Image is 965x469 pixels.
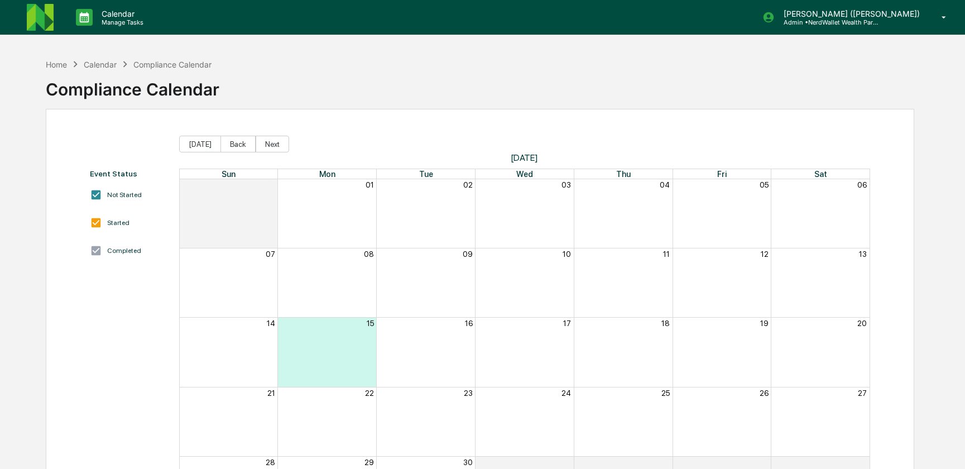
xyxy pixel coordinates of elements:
[465,319,473,328] button: 16
[267,319,275,328] button: 14
[561,389,571,398] button: 24
[463,180,473,189] button: 02
[858,389,867,398] button: 27
[364,458,374,467] button: 29
[775,18,878,26] p: Admin • NerdWallet Wealth Partners
[660,458,670,467] button: 02
[367,319,374,328] button: 15
[107,191,142,199] div: Not Started
[107,219,129,227] div: Started
[266,250,275,259] button: 07
[27,4,54,31] img: logo
[464,389,473,398] button: 23
[516,169,533,179] span: Wed
[760,319,769,328] button: 19
[365,389,374,398] button: 22
[616,169,631,179] span: Thu
[857,458,867,467] button: 04
[366,180,374,189] button: 01
[90,169,168,178] div: Event Status
[463,250,473,259] button: 09
[266,458,275,467] button: 28
[419,169,433,179] span: Tue
[107,247,141,255] div: Completed
[220,136,256,152] button: Back
[663,250,670,259] button: 11
[563,319,571,328] button: 17
[814,169,827,179] span: Sat
[222,169,236,179] span: Sun
[563,458,571,467] button: 01
[319,169,335,179] span: Mon
[463,458,473,467] button: 30
[561,180,571,189] button: 03
[179,152,871,163] span: [DATE]
[267,180,275,189] button: 31
[267,389,275,398] button: 21
[857,319,867,328] button: 20
[661,319,670,328] button: 18
[563,250,571,259] button: 10
[661,389,670,398] button: 25
[717,169,727,179] span: Fri
[364,250,374,259] button: 08
[760,180,769,189] button: 05
[760,389,769,398] button: 26
[133,60,212,69] div: Compliance Calendar
[761,250,769,259] button: 12
[46,70,219,99] div: Compliance Calendar
[256,136,289,152] button: Next
[857,180,867,189] button: 06
[179,136,221,152] button: [DATE]
[775,9,925,18] p: [PERSON_NAME] ([PERSON_NAME])
[859,250,867,259] button: 13
[660,180,670,189] button: 04
[46,60,67,69] div: Home
[84,60,117,69] div: Calendar
[93,18,149,26] p: Manage Tasks
[93,9,149,18] p: Calendar
[759,458,769,467] button: 03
